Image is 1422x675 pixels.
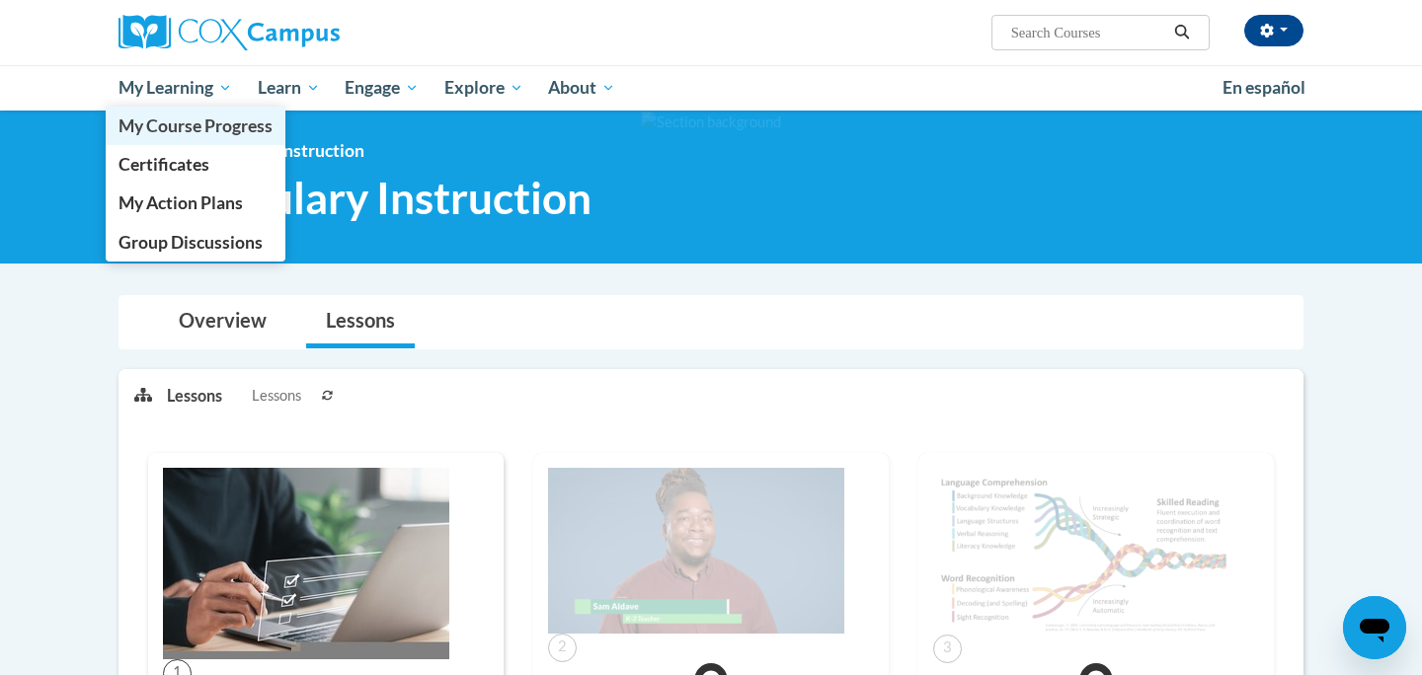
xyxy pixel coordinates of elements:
button: Search [1167,21,1197,44]
span: 3 [933,635,962,663]
a: Learn [245,65,333,111]
a: Cox Campus [118,15,494,50]
div: Main menu [89,65,1333,111]
p: Lessons [167,385,222,407]
button: Account Settings [1244,15,1303,46]
a: Overview [159,296,286,348]
img: Course Image [163,468,449,659]
a: Engage [332,65,432,111]
span: My Learning [118,76,232,100]
a: About [536,65,629,111]
span: Lessons [252,385,301,407]
a: Group Discussions [106,223,285,262]
a: Certificates [106,145,285,184]
a: My Action Plans [106,184,285,222]
img: Course Image [548,468,844,634]
img: Section background [641,112,781,133]
span: About [548,76,615,100]
img: Cox Campus [118,15,340,50]
img: Course Image [933,468,1229,635]
span: Certificates [118,154,209,175]
span: Group Discussions [118,232,263,253]
a: My Course Progress [106,107,285,145]
span: En español [1223,77,1305,98]
span: Engage [345,76,419,100]
a: Lessons [306,296,415,348]
a: My Learning [106,65,245,111]
span: 2 [548,634,577,662]
span: My Action Plans [118,192,243,213]
input: Search Courses [1009,21,1167,44]
span: Explore [444,76,523,100]
span: My Course Progress [118,115,273,136]
a: En español [1210,67,1318,109]
span: Vocabulary Instruction [148,172,592,224]
a: Explore [432,65,536,111]
span: Learn [258,76,320,100]
iframe: Button to launch messaging window [1343,596,1406,659]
